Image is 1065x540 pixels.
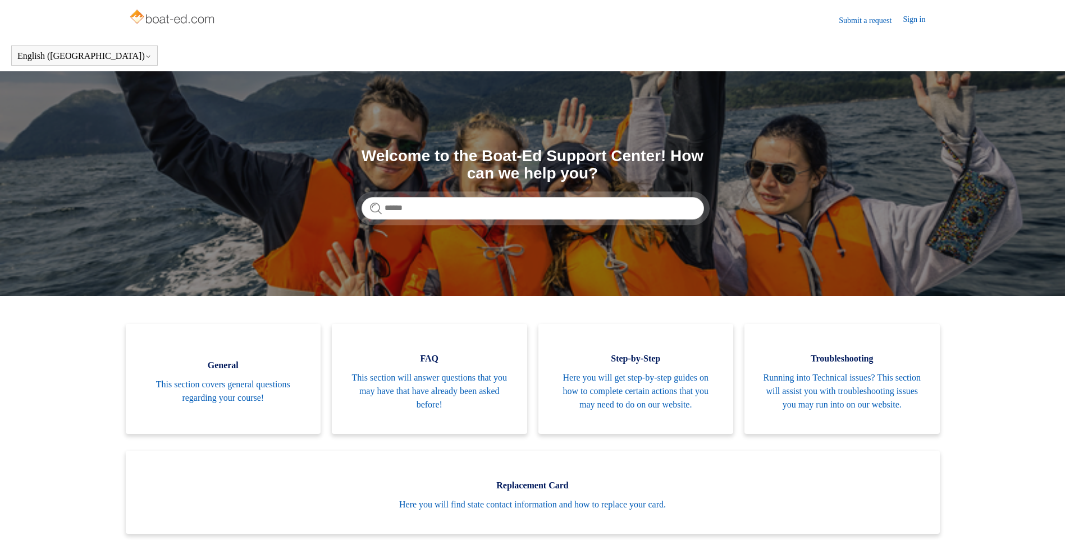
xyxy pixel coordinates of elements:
a: Sign in [903,13,936,27]
a: General This section covers general questions regarding your course! [126,324,321,434]
span: Here you will find state contact information and how to replace your card. [143,498,923,511]
a: Submit a request [839,15,903,26]
span: This section will answer questions that you may have that have already been asked before! [349,371,510,411]
span: FAQ [349,352,510,365]
div: Live chat [1027,502,1057,532]
button: English ([GEOGRAPHIC_DATA]) [17,51,152,61]
span: Replacement Card [143,479,923,492]
img: Boat-Ed Help Center home page [129,7,218,29]
span: This section covers general questions regarding your course! [143,378,304,405]
a: Step-by-Step Here you will get step-by-step guides on how to complete certain actions that you ma... [538,324,734,434]
span: Running into Technical issues? This section will assist you with troubleshooting issues you may r... [761,371,923,411]
span: Troubleshooting [761,352,923,365]
h1: Welcome to the Boat-Ed Support Center! How can we help you? [362,148,704,182]
a: Troubleshooting Running into Technical issues? This section will assist you with troubleshooting ... [744,324,940,434]
span: Here you will get step-by-step guides on how to complete certain actions that you may need to do ... [555,371,717,411]
a: FAQ This section will answer questions that you may have that have already been asked before! [332,324,527,434]
a: Replacement Card Here you will find state contact information and how to replace your card. [126,451,940,534]
input: Search [362,197,704,219]
span: General [143,359,304,372]
span: Step-by-Step [555,352,717,365]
